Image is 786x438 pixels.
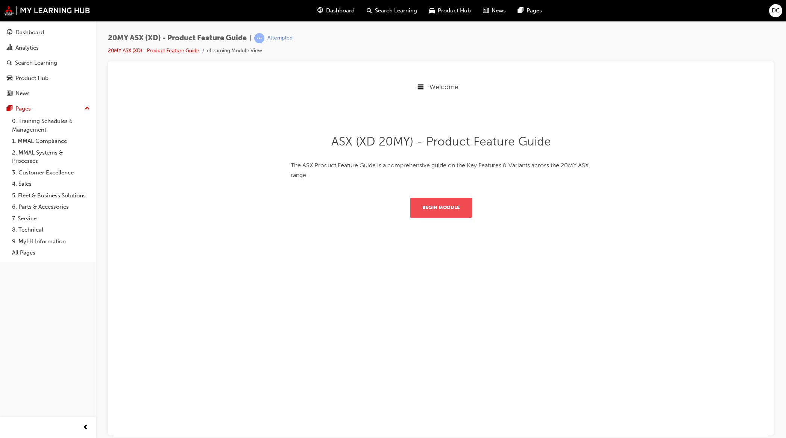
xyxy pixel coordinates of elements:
[429,6,435,15] span: car-icon
[367,6,372,15] span: search-icon
[254,33,264,43] span: learningRecordVerb_ATTEMPT-icon
[3,24,93,102] button: DashboardAnalyticsSearch LearningProduct HubNews
[7,29,12,36] span: guage-icon
[326,6,355,15] span: Dashboard
[3,86,93,100] a: News
[438,6,471,15] span: Product Hub
[512,3,548,18] a: pages-iconPages
[3,41,93,55] a: Analytics
[7,60,12,67] span: search-icon
[3,102,93,116] button: Pages
[267,35,293,42] div: Attempted
[296,123,358,142] button: Begin Module
[177,60,478,74] h1: ASX (XD 20MY) - Product Feature Guide
[7,106,12,112] span: pages-icon
[311,3,361,18] a: guage-iconDashboard
[15,28,44,37] div: Dashboard
[250,34,251,42] span: |
[9,115,93,135] a: 0. Training Schedules & Management
[207,47,262,55] li: eLearning Module View
[9,135,93,147] a: 1. MMAL Compliance
[15,59,57,67] div: Search Learning
[361,3,423,18] a: search-iconSearch Learning
[483,6,489,15] span: news-icon
[177,86,478,105] p: The ASX Product Feature Guide is a comprehensive guide on the Key Features & Variants across the ...
[9,213,93,224] a: 7. Service
[375,6,417,15] span: Search Learning
[9,178,93,190] a: 4. Sales
[15,74,49,83] div: Product Hub
[15,89,30,98] div: News
[3,26,93,39] a: Dashboard
[9,190,93,202] a: 5. Fleet & Business Solutions
[15,105,31,113] div: Pages
[9,247,93,259] a: All Pages
[317,6,323,15] span: guage-icon
[4,6,90,15] img: mmal
[423,3,477,18] a: car-iconProduct Hub
[108,34,247,42] span: 20MY ASX (XD) - Product Feature Guide
[477,3,512,18] a: news-iconNews
[15,44,39,52] div: Analytics
[85,104,90,114] span: up-icon
[3,71,93,85] a: Product Hub
[9,147,93,167] a: 2. MMAL Systems & Processes
[3,56,93,70] a: Search Learning
[108,47,199,54] a: 20MY ASX (XD) - Product Feature Guide
[527,6,542,15] span: Pages
[772,6,780,15] span: DC
[769,4,782,17] button: DC
[518,6,523,15] span: pages-icon
[492,6,506,15] span: News
[9,167,93,179] a: 3. Customer Excellence
[7,45,12,52] span: chart-icon
[83,423,88,432] span: prev-icon
[9,201,93,213] a: 6. Parts & Accessories
[316,8,344,16] span: Welcome
[9,224,93,236] a: 8. Technical
[9,236,93,247] a: 9. MyLH Information
[7,75,12,82] span: car-icon
[7,90,12,97] span: news-icon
